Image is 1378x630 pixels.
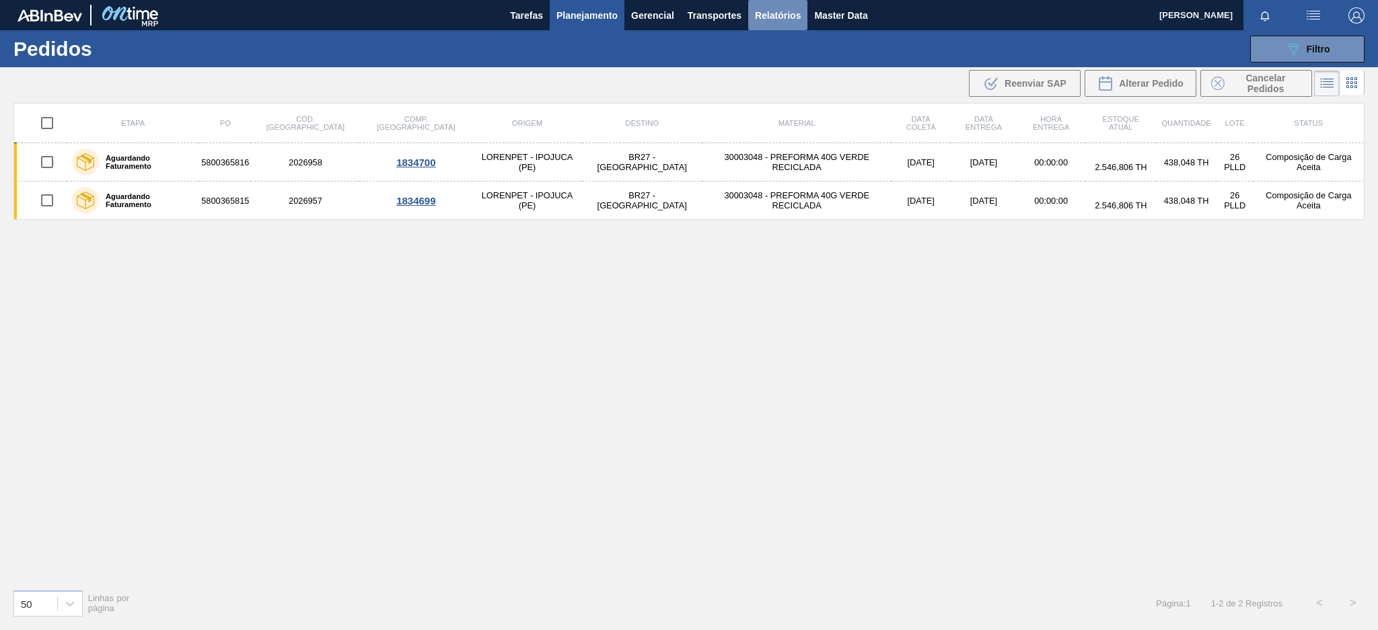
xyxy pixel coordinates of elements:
td: 30003048 - PREFORMA 40G VERDE RECICLADA [702,143,892,182]
button: Filtro [1250,36,1365,63]
div: 1834700 [361,157,470,168]
span: 2.546,806 TH [1095,200,1147,210]
span: Cancelar Pedidos [1230,73,1301,94]
td: [DATE] [951,143,1017,182]
span: Data coleta [906,115,936,131]
div: Cancelar Pedidos em Massa [1200,70,1312,97]
a: Aguardando Faturamento58003658152026957LORENPET - IPOJUCA (PE)BR27 - [GEOGRAPHIC_DATA]30003048 - ... [14,182,1365,220]
span: Master Data [814,7,867,24]
span: Página : 1 [1156,598,1190,608]
span: Destino [625,119,659,127]
span: Tarefas [510,7,543,24]
td: BR27 - [GEOGRAPHIC_DATA] [582,143,702,182]
img: TNhmsLtSVTkK8tSr43FrP2fwEKptu5GPRR3wAAAABJRU5ErkJggg== [17,9,82,22]
button: > [1336,586,1370,620]
span: Quantidade [1161,119,1210,127]
img: Logout [1348,7,1365,24]
span: Comp. [GEOGRAPHIC_DATA] [377,115,455,131]
td: 5800365816 [199,143,251,182]
div: 1834699 [361,195,470,206]
span: Filtro [1307,44,1330,54]
span: PO [220,119,231,127]
td: 30003048 - PREFORMA 40G VERDE RECICLADA [702,182,892,220]
div: Alterar Pedido [1085,70,1196,97]
td: BR27 - [GEOGRAPHIC_DATA] [582,182,702,220]
span: Cód. [GEOGRAPHIC_DATA] [266,115,344,131]
td: 26 PLLD [1217,182,1254,220]
td: 2026957 [251,182,359,220]
td: 26 PLLD [1217,143,1254,182]
td: Composição de Carga Aceita [1254,182,1365,220]
span: Reenviar SAP [1005,78,1066,89]
span: Relatórios [755,7,801,24]
span: Status [1295,119,1323,127]
span: Estoque atual [1103,115,1140,131]
button: Cancelar Pedidos [1200,70,1312,97]
span: Origem [512,119,542,127]
td: [DATE] [892,182,951,220]
label: Aguardando Faturamento [99,154,194,170]
td: LORENPET - IPOJUCA (PE) [472,143,581,182]
td: [DATE] [892,143,951,182]
span: Lote [1225,119,1245,127]
h1: Pedidos [13,41,217,56]
td: 00:00:00 [1017,182,1085,220]
div: Visão em Cards [1340,71,1365,96]
td: 00:00:00 [1017,143,1085,182]
span: Alterar Pedido [1119,78,1184,89]
div: 50 [21,598,32,609]
span: Material [778,119,815,127]
span: Linhas por página [88,593,130,613]
span: Transportes [688,7,741,24]
span: Hora Entrega [1033,115,1069,131]
button: < [1303,586,1336,620]
td: 438,048 TH [1156,182,1216,220]
a: Aguardando Faturamento58003658162026958LORENPET - IPOJUCA (PE)BR27 - [GEOGRAPHIC_DATA]30003048 - ... [14,143,1365,182]
td: Composição de Carga Aceita [1254,143,1365,182]
td: LORENPET - IPOJUCA (PE) [472,182,581,220]
span: Etapa [121,119,145,127]
span: Planejamento [556,7,618,24]
label: Aguardando Faturamento [99,192,194,208]
span: 2.546,806 TH [1095,162,1147,172]
span: Gerencial [631,7,674,24]
td: 5800365815 [199,182,251,220]
button: Notificações [1243,6,1286,25]
div: Reenviar SAP [969,70,1081,97]
td: [DATE] [951,182,1017,220]
td: 2026958 [251,143,359,182]
div: Visão em Lista [1314,71,1340,96]
span: 1 - 2 de 2 Registros [1211,598,1282,608]
img: userActions [1305,7,1321,24]
td: 438,048 TH [1156,143,1216,182]
span: Data entrega [966,115,1002,131]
